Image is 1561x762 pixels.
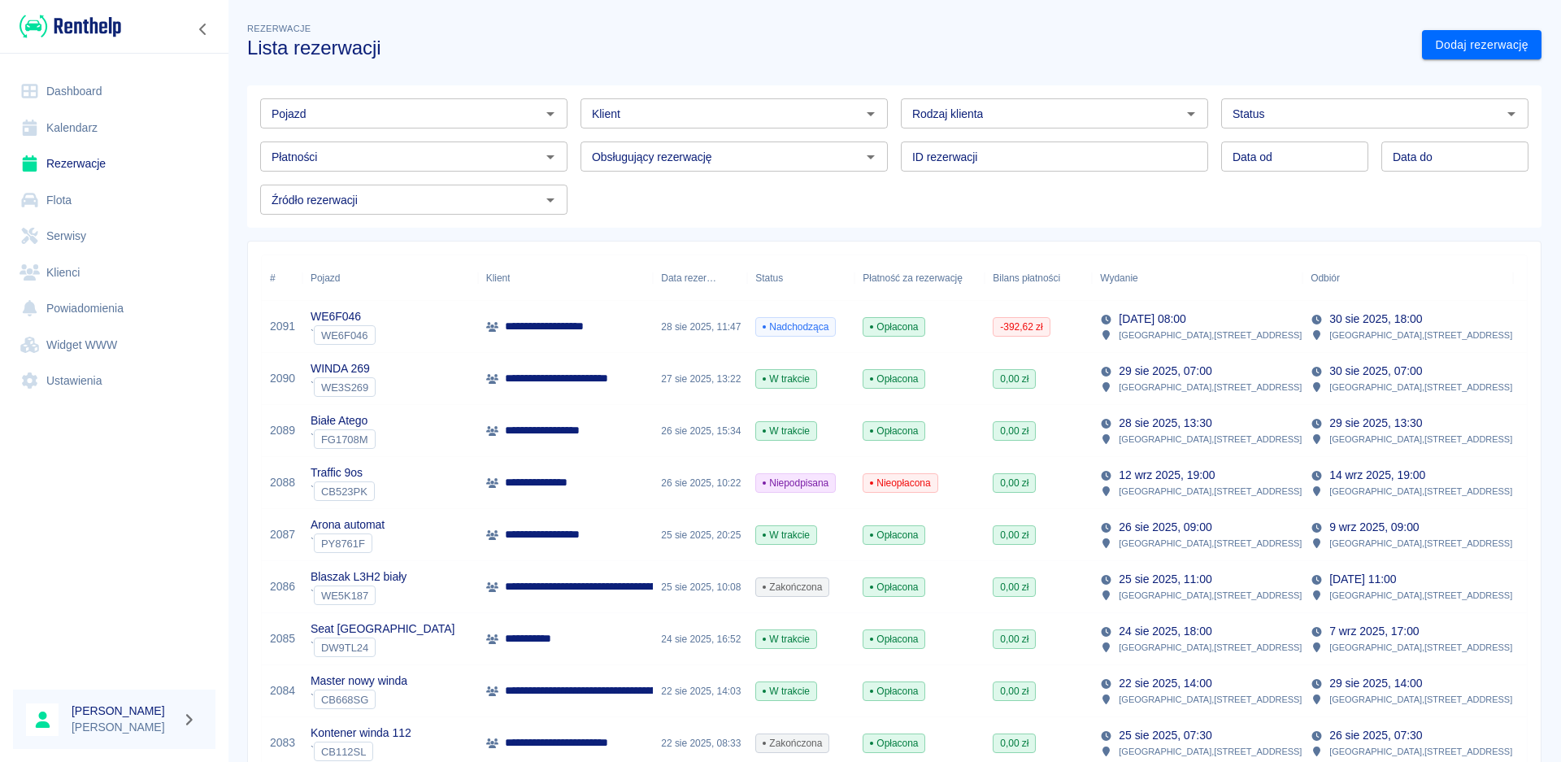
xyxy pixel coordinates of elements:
[1119,328,1302,342] p: [GEOGRAPHIC_DATA] , [STREET_ADDRESS]
[859,146,882,168] button: Otwórz
[311,620,454,638] p: Seat [GEOGRAPHIC_DATA]
[1119,467,1215,484] p: 12 wrz 2025, 19:00
[1329,744,1512,759] p: [GEOGRAPHIC_DATA] , [STREET_ADDRESS]
[1381,142,1528,172] input: DD.MM.YYYY
[247,24,311,33] span: Rezerwacje
[1329,311,1422,328] p: 30 sie 2025, 18:00
[315,381,375,394] span: WE3S269
[1119,536,1302,551] p: [GEOGRAPHIC_DATA] , [STREET_ADDRESS]
[1119,571,1211,588] p: 25 sie 2025, 11:00
[1119,415,1211,432] p: 28 sie 2025, 13:30
[653,255,747,301] div: Data rezerwacji
[994,684,1035,699] span: 0,00 zł
[863,320,924,334] span: Opłacona
[756,476,835,490] span: Niepodpisana
[1119,588,1302,603] p: [GEOGRAPHIC_DATA] , [STREET_ADDRESS]
[270,422,295,439] a: 2089
[1329,484,1512,499] p: [GEOGRAPHIC_DATA] , [STREET_ADDRESS]
[863,372,924,386] span: Opłacona
[13,218,215,255] a: Serwisy
[315,433,375,446] span: FG1708M
[1329,571,1396,588] p: [DATE] 11:00
[863,528,924,542] span: Opłacona
[1119,311,1185,328] p: [DATE] 08:00
[20,13,121,40] img: Renthelp logo
[1119,675,1211,692] p: 22 sie 2025, 14:00
[315,538,372,550] span: PY8761F
[993,255,1060,301] div: Bilans płatności
[994,372,1035,386] span: 0,00 zł
[311,325,376,345] div: `
[994,580,1035,594] span: 0,00 zł
[1119,519,1211,536] p: 26 sie 2025, 09:00
[315,694,375,706] span: CB668SG
[1329,467,1425,484] p: 14 wrz 2025, 19:00
[247,37,1409,59] h3: Lista rezerwacji
[854,255,985,301] div: Płatność za rezerwację
[311,742,411,761] div: `
[1119,432,1302,446] p: [GEOGRAPHIC_DATA] , [STREET_ADDRESS]
[859,102,882,125] button: Otwórz
[315,746,372,758] span: CB112SL
[13,110,215,146] a: Kalendarz
[863,255,963,301] div: Płatność za rezerwację
[756,736,828,751] span: Zakończona
[270,578,295,595] a: 2086
[653,509,747,561] div: 25 sie 2025, 20:25
[270,474,295,491] a: 2088
[994,528,1035,542] span: 0,00 zł
[13,146,215,182] a: Rezerwacje
[478,255,654,301] div: Klient
[863,684,924,699] span: Opłacona
[653,613,747,665] div: 24 sie 2025, 16:52
[13,73,215,110] a: Dashboard
[311,725,411,742] p: Kontener winda 112
[262,255,302,301] div: #
[1329,328,1512,342] p: [GEOGRAPHIC_DATA] , [STREET_ADDRESS]
[13,182,215,219] a: Flota
[863,476,937,490] span: Nieopłacona
[270,370,295,387] a: 2090
[311,377,376,397] div: `
[716,267,739,290] button: Sort
[1329,623,1419,640] p: 7 wrz 2025, 17:00
[1329,380,1512,394] p: [GEOGRAPHIC_DATA] , [STREET_ADDRESS]
[994,320,1049,334] span: -392,62 zł
[756,632,816,647] span: W trakcie
[755,255,783,301] div: Status
[653,353,747,405] div: 27 sie 2025, 13:22
[72,703,176,719] h6: [PERSON_NAME]
[13,363,215,399] a: Ustawienia
[311,533,385,553] div: `
[994,632,1035,647] span: 0,00 zł
[756,580,828,594] span: Zakończona
[315,590,375,602] span: WE5K187
[756,424,816,438] span: W trakcie
[486,255,511,301] div: Klient
[302,255,478,301] div: Pojazd
[863,736,924,751] span: Opłacona
[756,320,835,334] span: Nadchodząca
[747,255,854,301] div: Status
[653,457,747,509] div: 26 sie 2025, 10:22
[1329,536,1512,551] p: [GEOGRAPHIC_DATA] , [STREET_ADDRESS]
[191,19,215,40] button: Zwiń nawigację
[863,580,924,594] span: Opłacona
[1221,142,1368,172] input: DD.MM.YYYY
[1092,255,1302,301] div: Wydanie
[13,327,215,364] a: Widget WWW
[270,255,276,301] div: #
[539,146,562,168] button: Otwórz
[1329,640,1512,655] p: [GEOGRAPHIC_DATA] , [STREET_ADDRESS]
[1302,255,1513,301] div: Odbiór
[1119,640,1302,655] p: [GEOGRAPHIC_DATA] , [STREET_ADDRESS]
[315,329,375,342] span: WE6F046
[1500,102,1523,125] button: Otwórz
[311,638,454,657] div: `
[1311,255,1340,301] div: Odbiór
[270,630,295,647] a: 2085
[661,255,716,301] div: Data rezerwacji
[311,690,407,709] div: `
[756,372,816,386] span: W trakcie
[1180,102,1202,125] button: Otwórz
